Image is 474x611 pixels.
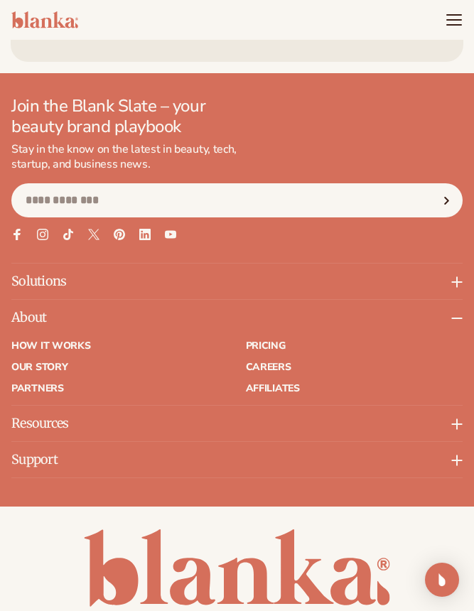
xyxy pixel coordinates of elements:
[446,11,463,28] summary: Menu
[246,384,463,394] a: Affiliates
[11,142,244,172] p: Stay in the know on the latest in beauty, tech, startup, and business news.
[431,183,462,217] button: Subscribe
[246,341,463,351] a: Pricing
[11,300,463,335] p: About
[11,442,463,477] p: Support
[11,96,244,137] p: Join the Blank Slate – your beauty brand playbook
[11,11,78,28] img: logo
[11,264,463,299] p: Solutions
[11,341,229,351] a: How It Works
[11,406,463,441] p: Resources
[11,362,229,372] a: Our Story
[425,563,459,597] div: Open Intercom Messenger
[246,362,463,372] a: Careers
[11,384,229,394] a: Partners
